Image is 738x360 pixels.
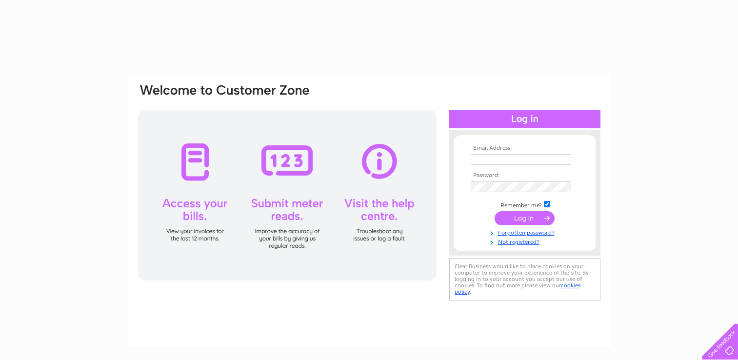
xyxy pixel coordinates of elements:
div: Clear Business would like to place cookies on your computer to improve your experience of the sit... [449,258,600,300]
input: Submit [495,211,555,225]
a: cookies policy [455,282,580,295]
a: Forgotten password? [471,227,581,237]
th: Email Address: [468,145,581,152]
th: Password: [468,172,581,179]
a: Not registered? [471,237,581,246]
td: Remember me? [468,200,581,209]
